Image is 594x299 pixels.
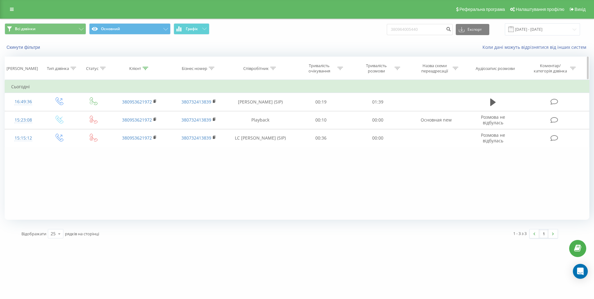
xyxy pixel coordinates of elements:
[228,93,292,111] td: [PERSON_NAME] (SIP)
[51,231,56,237] div: 25
[129,66,141,71] div: Клієнт
[122,117,152,123] a: 380953621972
[513,230,527,237] div: 1 - 3 з 3
[292,93,350,111] td: 00:19
[539,229,548,238] a: 1
[476,66,515,71] div: Аудіозапис розмови
[122,99,152,105] a: 380953621972
[387,24,453,35] input: Пошук за номером
[86,66,98,71] div: Статус
[228,129,292,147] td: LC [PERSON_NAME] (SIP)
[350,129,407,147] td: 00:00
[575,7,586,12] span: Вихід
[174,23,209,34] button: Графік
[482,44,589,50] a: Коли дані можуть відрізнятися вiд інших систем
[5,80,589,93] td: Сьогодні
[186,27,198,31] span: Графік
[292,129,350,147] td: 00:36
[303,63,336,74] div: Тривалість очікування
[65,231,99,237] span: рядків на сторінці
[481,114,505,126] span: Розмова не відбулась
[292,111,350,129] td: 00:10
[182,66,207,71] div: Бізнес номер
[360,63,393,74] div: Тривалість розмови
[243,66,269,71] div: Співробітник
[122,135,152,141] a: 380953621972
[15,26,35,31] span: Всі дзвінки
[459,7,505,12] span: Реферальна програма
[47,66,69,71] div: Тип дзвінка
[11,114,35,126] div: 15:23:08
[11,132,35,144] div: 15:15:12
[481,132,505,144] span: Розмова не відбулась
[456,24,489,35] button: Експорт
[5,23,86,34] button: Всі дзвінки
[181,99,211,105] a: 380732413839
[7,66,38,71] div: [PERSON_NAME]
[11,96,35,108] div: 16:49:36
[573,264,588,279] div: Open Intercom Messenger
[181,117,211,123] a: 380732413839
[406,111,466,129] td: Основная new
[418,63,451,74] div: Назва схеми переадресації
[21,231,46,237] span: Відображати
[181,135,211,141] a: 380732413839
[350,111,407,129] td: 00:00
[228,111,292,129] td: Playback
[516,7,564,12] span: Налаштування профілю
[532,63,569,74] div: Коментар/категорія дзвінка
[5,44,43,50] button: Скинути фільтри
[350,93,407,111] td: 01:39
[89,23,171,34] button: Основний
